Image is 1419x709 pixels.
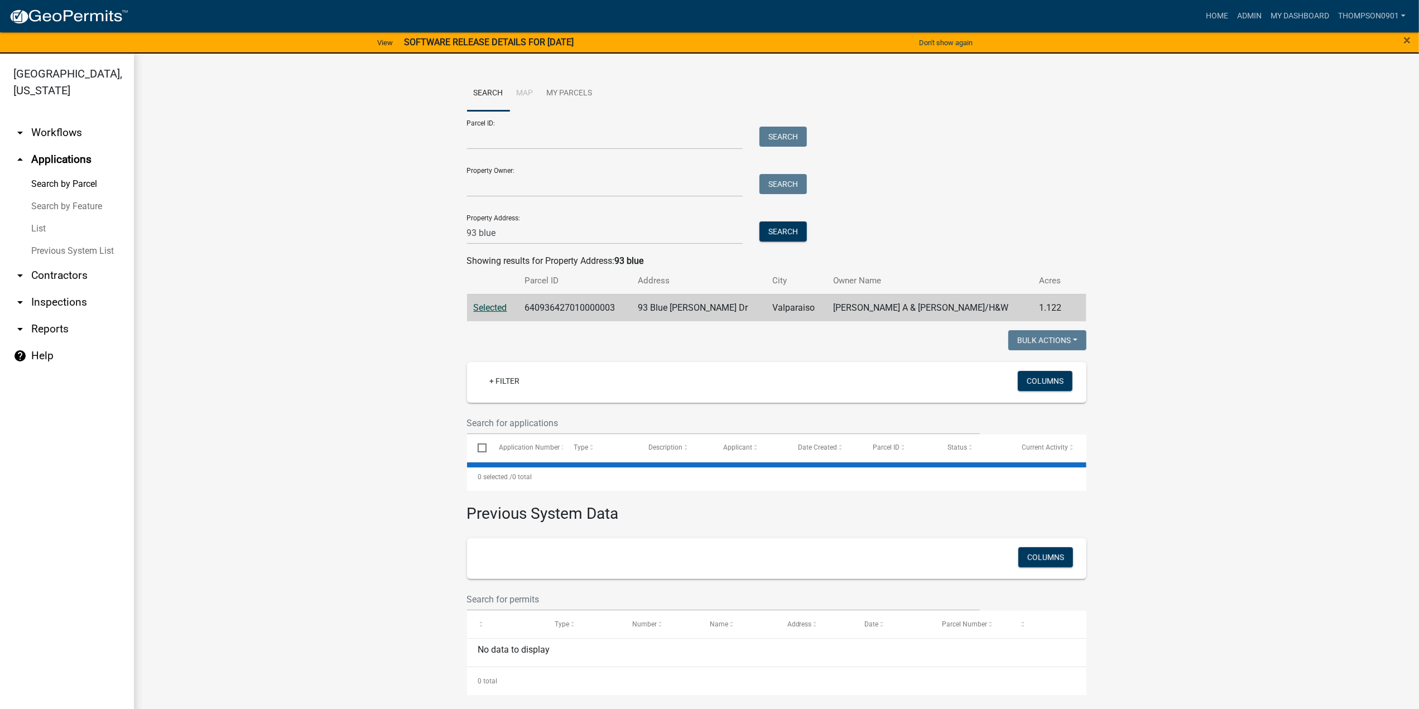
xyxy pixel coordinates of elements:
[1012,435,1086,461] datatable-header-cell: Current Activity
[1008,330,1086,350] button: Bulk Actions
[787,435,862,461] datatable-header-cell: Date Created
[723,443,752,451] span: Applicant
[540,76,599,112] a: My Parcels
[622,611,699,638] datatable-header-cell: Number
[766,268,826,294] th: City
[574,443,588,451] span: Type
[544,611,622,638] datatable-header-cell: Type
[467,667,1086,695] div: 0 total
[1018,371,1072,391] button: Columns
[13,269,27,282] i: arrow_drop_down
[759,221,807,242] button: Search
[710,620,728,628] span: Name
[1032,294,1071,321] td: 1.122
[518,268,631,294] th: Parcel ID
[759,174,807,194] button: Search
[1334,6,1410,27] a: thompson0901
[1403,33,1411,47] button: Close
[1018,547,1073,567] button: Columns
[488,435,563,461] datatable-header-cell: Application Number
[1233,6,1266,27] a: Admin
[699,611,777,638] datatable-header-cell: Name
[787,620,812,628] span: Address
[1266,6,1334,27] a: My Dashboard
[854,611,931,638] datatable-header-cell: Date
[1201,6,1233,27] a: Home
[13,126,27,139] i: arrow_drop_down
[915,33,977,52] button: Don't show again
[713,435,787,461] datatable-header-cell: Applicant
[827,294,1033,321] td: [PERSON_NAME] A & [PERSON_NAME]/H&W
[631,268,766,294] th: Address
[942,620,987,628] span: Parcel Number
[563,435,638,461] datatable-header-cell: Type
[499,443,560,451] span: Application Number
[467,463,1086,491] div: 0 total
[467,588,980,611] input: Search for permits
[864,620,878,628] span: Date
[648,443,682,451] span: Description
[632,620,657,628] span: Number
[1032,268,1071,294] th: Acres
[404,37,574,47] strong: SOFTWARE RELEASE DETAILS FOR [DATE]
[827,268,1033,294] th: Owner Name
[373,33,397,52] a: View
[467,76,510,112] a: Search
[13,349,27,363] i: help
[478,473,512,481] span: 0 selected /
[798,443,837,451] span: Date Created
[1022,443,1069,451] span: Current Activity
[947,443,967,451] span: Status
[759,127,807,147] button: Search
[631,294,766,321] td: 93 Blue [PERSON_NAME] Dr
[766,294,826,321] td: Valparaiso
[518,294,631,321] td: 640936427010000003
[937,435,1012,461] datatable-header-cell: Status
[862,435,937,461] datatable-header-cell: Parcel ID
[13,296,27,309] i: arrow_drop_down
[777,611,854,638] datatable-header-cell: Address
[615,255,644,266] strong: 93 blue
[467,639,1086,667] div: No data to display
[931,611,1009,638] datatable-header-cell: Parcel Number
[467,254,1086,268] div: Showing results for Property Address:
[480,371,528,391] a: + Filter
[555,620,569,628] span: Type
[474,302,507,313] a: Selected
[13,153,27,166] i: arrow_drop_up
[638,435,713,461] datatable-header-cell: Description
[467,435,488,461] datatable-header-cell: Select
[467,491,1086,525] h3: Previous System Data
[1403,32,1411,48] span: ×
[873,443,899,451] span: Parcel ID
[467,412,980,435] input: Search for applications
[13,322,27,336] i: arrow_drop_down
